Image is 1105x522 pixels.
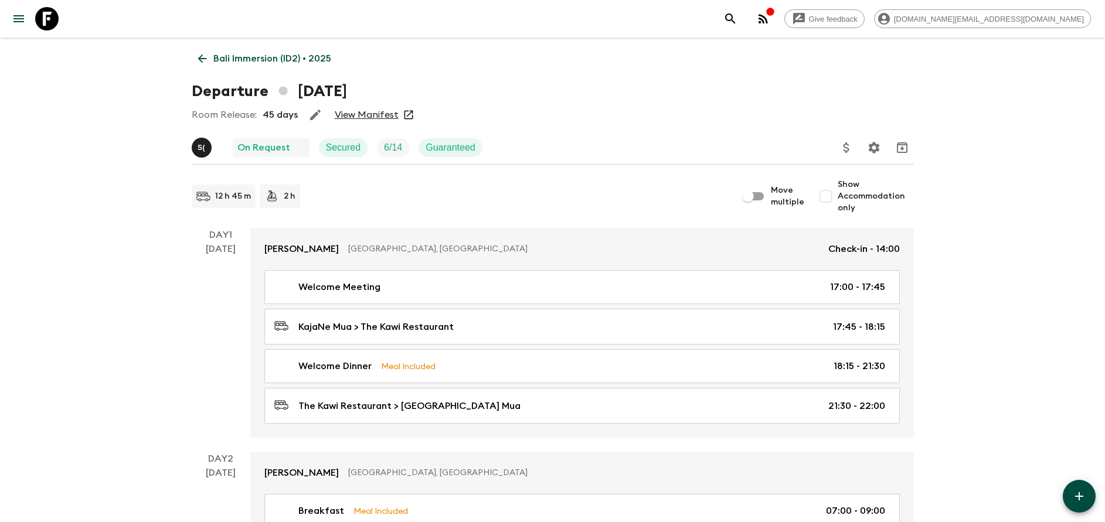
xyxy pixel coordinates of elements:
[264,349,900,383] a: Welcome DinnerMeal Included18:15 - 21:30
[784,9,865,28] a: Give feedback
[377,138,409,157] div: Trip Fill
[719,7,742,30] button: search adventures
[353,504,408,517] p: Meal Included
[192,228,250,242] p: Day 1
[828,399,885,413] p: 21:30 - 22:00
[264,309,900,344] a: KajaNe Mua > The Kawi Restaurant17:45 - 18:15
[803,15,864,23] span: Give feedback
[335,109,399,121] a: View Manifest
[298,399,521,413] p: The Kawi Restaurant > [GEOGRAPHIC_DATA] Mua
[213,52,331,66] p: Bali Immersion (ID2) • 2025
[826,504,885,518] p: 07:00 - 09:00
[833,320,885,334] p: 17:45 - 18:15
[890,136,914,159] button: Archive (Completed, Cancelled or Unsynced Departures only)
[298,320,454,334] p: KajaNe Mua > The Kawi Restaurant
[192,47,338,70] a: Bali Immersion (ID2) • 2025
[237,141,290,155] p: On Request
[319,138,368,157] div: Secured
[348,467,890,479] p: [GEOGRAPHIC_DATA], [GEOGRAPHIC_DATA]
[384,141,402,155] p: 6 / 14
[828,242,900,256] p: Check-in - 14:00
[264,388,900,424] a: The Kawi Restaurant > [GEOGRAPHIC_DATA] Mua21:30 - 22:00
[263,108,298,122] p: 45 days
[838,179,914,214] span: Show Accommodation only
[381,360,436,373] p: Meal Included
[426,141,475,155] p: Guaranteed
[250,452,914,494] a: [PERSON_NAME][GEOGRAPHIC_DATA], [GEOGRAPHIC_DATA]
[198,143,205,152] p: S (
[192,138,214,158] button: S(
[264,270,900,304] a: Welcome Meeting17:00 - 17:45
[298,359,372,373] p: Welcome Dinner
[326,141,361,155] p: Secured
[834,359,885,373] p: 18:15 - 21:30
[298,504,344,518] p: Breakfast
[250,228,914,270] a: [PERSON_NAME][GEOGRAPHIC_DATA], [GEOGRAPHIC_DATA]Check-in - 14:00
[264,466,339,480] p: [PERSON_NAME]
[862,136,886,159] button: Settings
[830,280,885,294] p: 17:00 - 17:45
[264,242,339,256] p: [PERSON_NAME]
[298,280,380,294] p: Welcome Meeting
[284,190,295,202] p: 2 h
[192,141,214,151] span: Shandy (Putu) Sandhi Astra Juniawan
[192,452,250,466] p: Day 2
[888,15,1090,23] span: [DOMAIN_NAME][EMAIL_ADDRESS][DOMAIN_NAME]
[215,190,251,202] p: 12 h 45 m
[835,136,858,159] button: Update Price, Early Bird Discount and Costs
[206,242,236,438] div: [DATE]
[192,80,347,103] h1: Departure [DATE]
[874,9,1091,28] div: [DOMAIN_NAME][EMAIL_ADDRESS][DOMAIN_NAME]
[7,7,30,30] button: menu
[192,108,257,122] p: Room Release:
[348,243,819,255] p: [GEOGRAPHIC_DATA], [GEOGRAPHIC_DATA]
[771,185,805,208] span: Move multiple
